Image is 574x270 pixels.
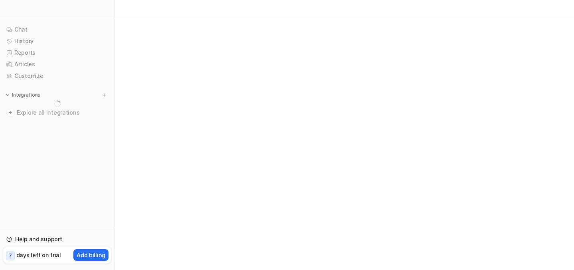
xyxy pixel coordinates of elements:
button: Integrations [3,91,43,99]
a: Explore all integrations [3,107,111,118]
a: Chat [3,24,111,35]
p: Add billing [77,251,105,259]
p: Integrations [12,92,40,98]
button: Add billing [73,249,108,261]
img: menu_add.svg [101,92,107,98]
p: days left on trial [16,251,61,259]
p: 7 [9,252,12,259]
span: Explore all integrations [17,106,108,119]
a: Articles [3,59,111,70]
a: Help and support [3,234,111,245]
a: Reports [3,47,111,58]
img: explore all integrations [6,109,14,117]
a: Customize [3,70,111,81]
a: History [3,36,111,47]
img: expand menu [5,92,10,98]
